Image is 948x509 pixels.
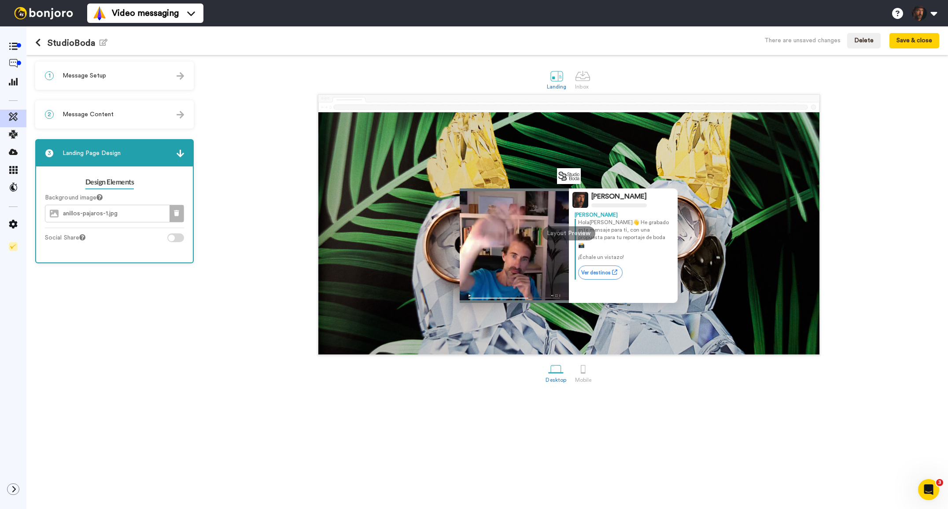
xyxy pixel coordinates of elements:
[85,175,134,189] a: Design Elements
[557,168,581,184] img: f0c0a6e1-2737-4ed9-8f4d-d037f8f492c2
[63,210,122,218] span: anillos-pajaros-1.jpg
[847,33,881,49] button: Delete
[35,100,194,129] div: 2Message Content
[591,192,647,201] div: [PERSON_NAME]
[92,6,107,20] img: vm-color.svg
[572,192,588,208] img: Profile Image
[542,64,571,94] a: Landing
[547,84,567,90] div: Landing
[542,226,595,240] div: Layout Preview
[63,110,114,119] span: Message Content
[578,254,672,261] p: ¡Échale un vistazo!
[63,149,121,158] span: Landing Page Design
[541,357,571,387] a: Desktop
[571,357,596,387] a: Mobile
[546,377,566,383] div: Desktop
[63,71,106,80] span: Message Setup
[9,242,18,251] img: Checklist.svg
[45,233,85,243] label: Social Share
[35,62,194,90] div: 1Message Setup
[936,479,943,486] span: 3
[578,219,672,249] p: Hola [PERSON_NAME] 👋 He grabado este mensaje para ti, con una propuesta para tu reportaje de boda 📸
[35,38,107,48] h1: StudioBoda
[889,33,939,49] button: Save & close
[177,72,184,80] img: arrow.svg
[45,71,54,80] span: 1
[177,111,184,118] img: arrow.svg
[575,377,591,383] div: Mobile
[177,150,184,157] img: arrow.svg
[112,7,179,19] span: Video messaging
[578,266,623,280] a: Ver destinos
[45,193,103,203] label: Background image
[575,211,672,219] div: [PERSON_NAME]
[764,36,841,45] div: There are unsaved changes
[575,84,590,90] div: Inbox
[918,479,939,500] iframe: Intercom live chat
[11,7,77,19] img: bj-logo-header-white.svg
[45,110,54,119] span: 2
[571,64,595,94] a: Inbox
[45,149,54,158] span: 3
[460,290,569,303] img: player-controls-full.svg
